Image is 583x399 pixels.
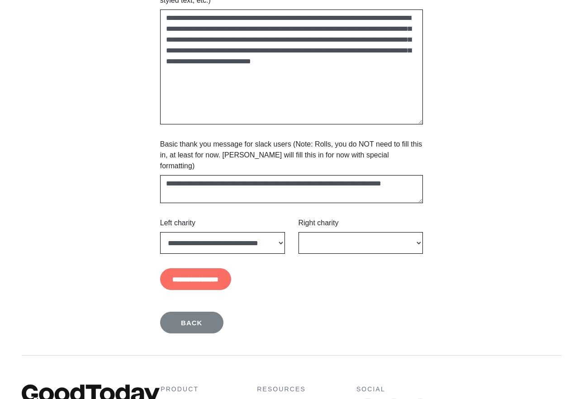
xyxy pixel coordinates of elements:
h4: Resources [257,385,306,394]
a: Back [160,312,223,333]
label: Right charity [299,218,339,228]
label: Left charity [160,218,195,228]
h4: Product [161,385,206,394]
label: Basic thank you message for slack users (Note: Rolls, you do NOT need to fill this in, at least f... [160,139,423,171]
h4: Social [356,385,561,394]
